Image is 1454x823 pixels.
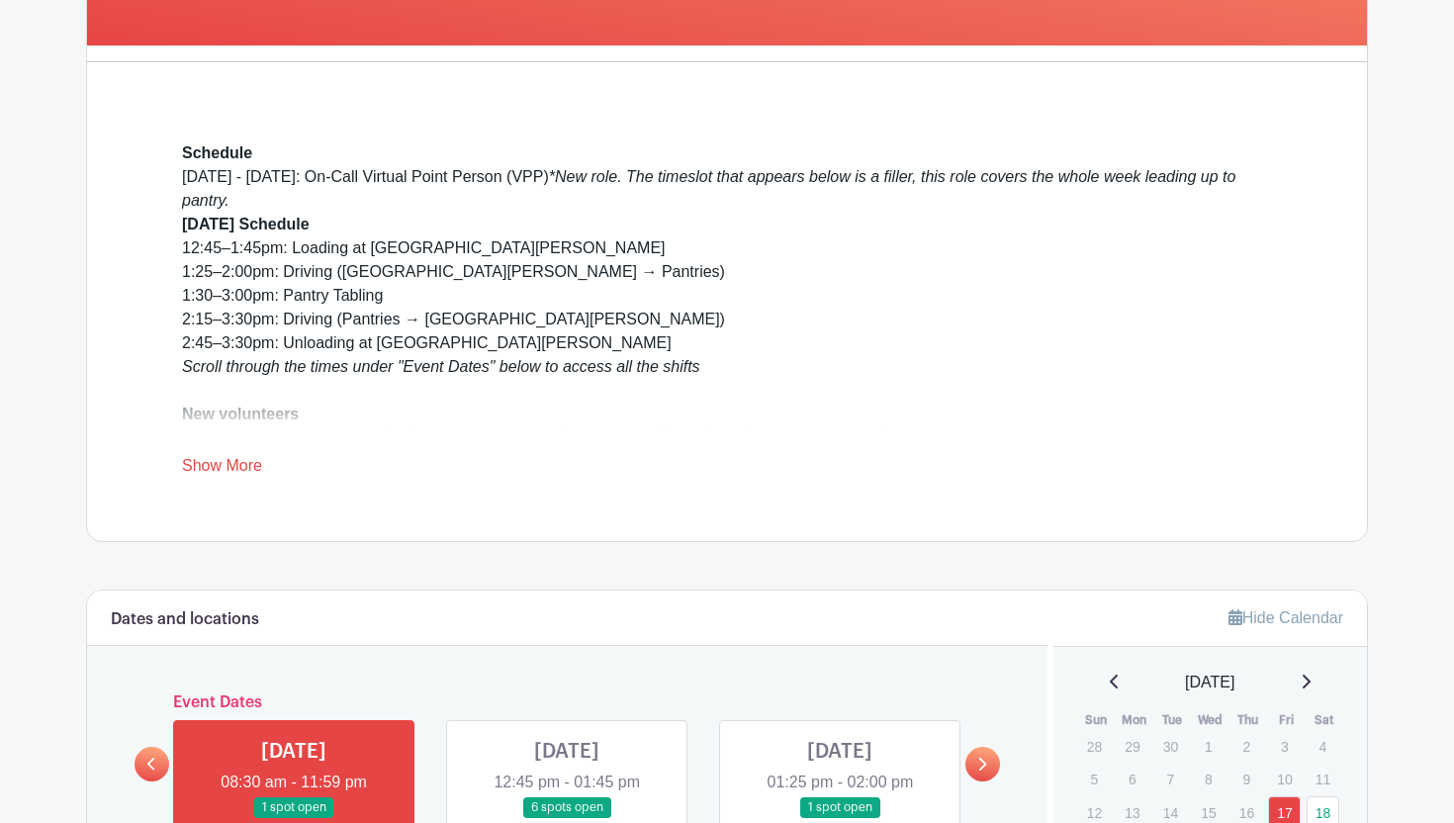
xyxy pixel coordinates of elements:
a: loading [678,429,729,446]
th: Mon [1115,710,1153,730]
em: Scroll through the times under "Event Dates" below to access all the shifts [182,358,700,375]
h6: Dates and locations [111,610,259,629]
p: 11 [1307,764,1339,794]
th: Fri [1267,710,1306,730]
a: tabling [784,429,831,446]
th: Thu [1229,710,1268,730]
div: [DATE] - [DATE]: On-Call Virtual Point Person (VPP) 12:45–1:45pm: Loading at [GEOGRAPHIC_DATA][PE... [182,165,1272,664]
p: 10 [1268,764,1301,794]
p: 6 [1116,764,1148,794]
th: Sun [1077,710,1116,730]
p: 7 [1154,764,1187,794]
p: 28 [1078,731,1111,762]
a: unloading [866,429,935,446]
em: *New role. The timeslot that appears below is a filler, this role covers the whole week leading u... [182,168,1235,209]
p: 4 [1307,731,1339,762]
p: 5 [1078,764,1111,794]
th: Wed [1191,710,1229,730]
h6: Event Dates [169,693,965,712]
p: 2 [1230,731,1263,762]
p: 3 [1268,731,1301,762]
th: Sat [1306,710,1344,730]
p: 1 [1192,731,1225,762]
a: driving [733,429,779,446]
a: Hide Calendar [1228,609,1343,626]
span: [DATE] [1185,671,1234,694]
p: 8 [1192,764,1225,794]
strong: Schedule [182,144,252,161]
a: VPP [644,429,674,446]
strong: [DATE] Schedule [182,216,310,232]
p: 29 [1116,731,1148,762]
p: 30 [1154,731,1187,762]
a: Show More [182,457,262,482]
th: Tue [1153,710,1192,730]
strong: New volunteers [182,406,299,422]
p: 9 [1230,764,1263,794]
